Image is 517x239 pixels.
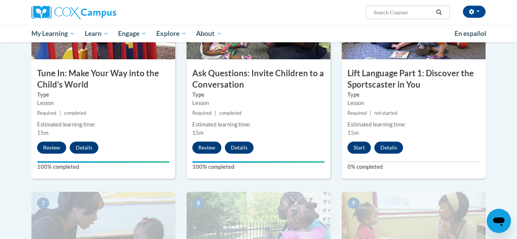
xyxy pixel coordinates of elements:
h3: Lift Language Part 1: Discover the Sportscaster in You [342,68,486,91]
span: Required [192,110,212,116]
iframe: Button to launch messaging window [487,209,511,233]
a: About [192,25,227,42]
div: Your progress [192,161,325,163]
span: 15m [192,130,204,136]
img: Cox Campus [31,6,116,19]
span: Engage [118,29,146,38]
span: | [215,110,216,116]
span: not started [374,110,397,116]
span: En español [455,29,486,37]
span: 15m [347,130,359,136]
span: 15m [37,130,48,136]
span: Explore [156,29,187,38]
span: 7 [37,197,49,209]
span: 8 [192,197,204,209]
h3: Tune In: Make Your Way into the Child’s World [31,68,175,91]
label: Type [347,91,480,99]
span: completed [64,110,86,116]
button: Details [70,142,98,154]
div: Lesson [192,99,325,107]
a: En español [450,26,491,42]
div: Main menu [20,25,497,42]
a: My Learning [26,25,80,42]
span: My Learning [31,29,75,38]
div: Lesson [347,99,480,107]
div: Lesson [37,99,170,107]
a: Explore [151,25,192,42]
span: Required [37,110,56,116]
div: Estimated learning time: [37,120,170,129]
span: About [196,29,222,38]
span: Required [347,110,367,116]
button: Start [347,142,371,154]
h3: Ask Questions: Invite Children to a Conversation [187,68,330,91]
span: | [59,110,61,116]
label: 100% completed [37,163,170,171]
a: Cox Campus [31,6,175,19]
span: | [370,110,371,116]
button: Search [433,8,445,17]
label: 100% completed [192,163,325,171]
button: Account Settings [463,6,486,18]
button: Details [225,142,254,154]
div: Estimated learning time: [347,120,480,129]
a: Learn [80,25,114,42]
div: Your progress [37,161,170,163]
button: Details [374,142,403,154]
button: Review [37,142,66,154]
div: Estimated learning time: [192,120,325,129]
label: 0% completed [347,163,480,171]
span: completed [219,110,241,116]
input: Search Courses [373,8,433,17]
label: Type [37,91,170,99]
button: Review [192,142,221,154]
a: Engage [113,25,151,42]
span: Learn [85,29,109,38]
span: 9 [347,197,360,209]
label: Type [192,91,325,99]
